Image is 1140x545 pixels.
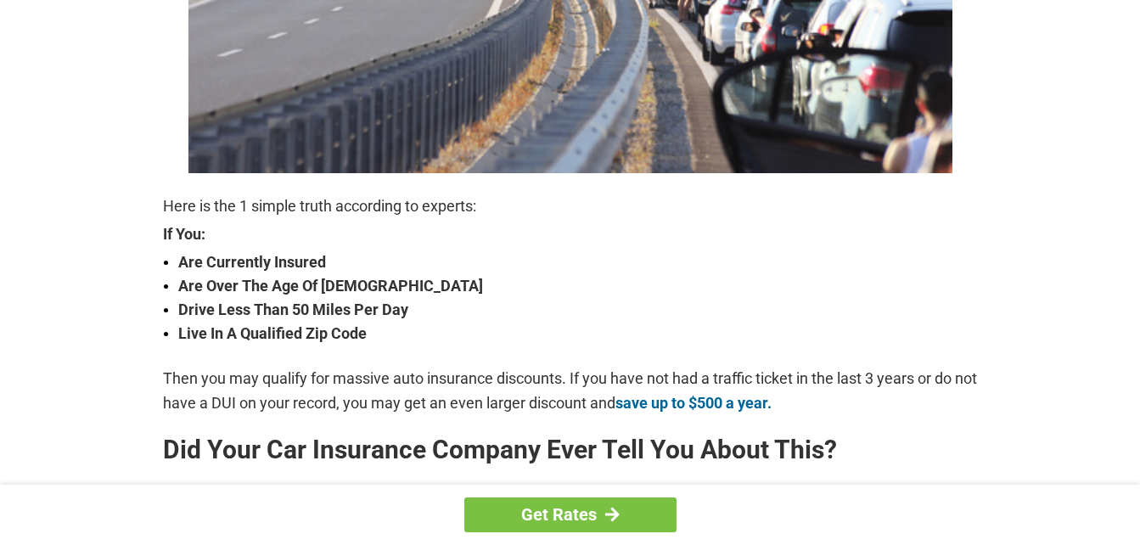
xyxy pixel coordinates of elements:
p: Then you may qualify for massive auto insurance discounts. If you have not had a traffic ticket i... [163,367,978,414]
strong: Are Over The Age Of [DEMOGRAPHIC_DATA] [178,274,978,298]
strong: Are Currently Insured [178,250,978,274]
strong: Live In A Qualified Zip Code [178,322,978,346]
a: save up to $500 a year. [615,394,772,412]
strong: Drive Less Than 50 Miles Per Day [178,298,978,322]
p: Here is the 1 simple truth according to experts: [163,194,978,218]
strong: If You: [163,227,978,242]
h2: Did Your Car Insurance Company Ever Tell You About This? [163,436,978,464]
a: Get Rates [464,497,677,532]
